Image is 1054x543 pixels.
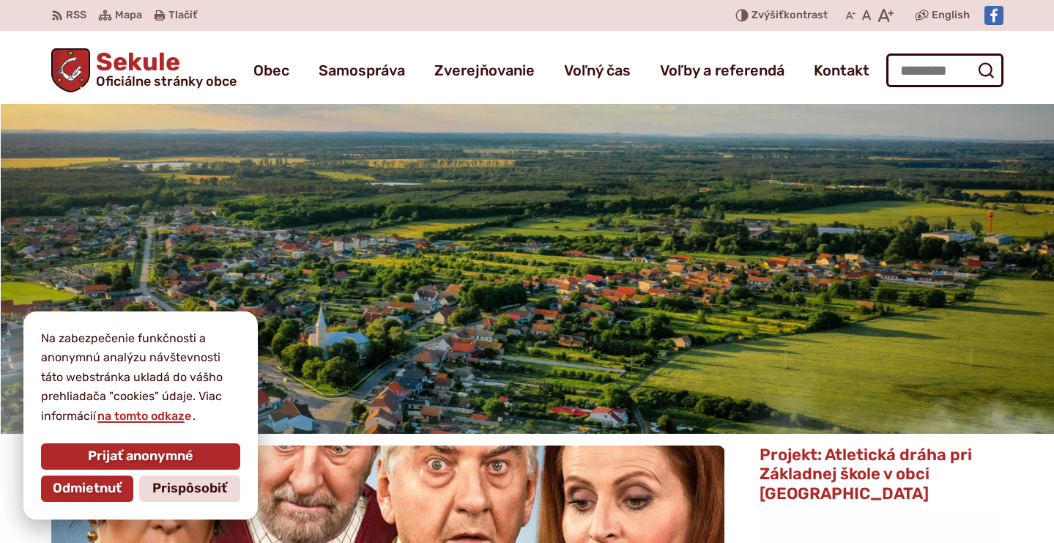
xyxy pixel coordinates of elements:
a: Obec [253,50,289,91]
img: Prejsť na Facebook stránku [984,6,1003,25]
button: Odmietnuť [41,476,133,502]
span: English [932,7,970,24]
a: Kontakt [814,50,869,91]
span: Prispôsobiť [152,481,227,497]
a: Voľby a referendá [660,50,784,91]
span: Oficiálne stránky obce [96,75,237,88]
a: English [929,7,973,24]
button: Prispôsobiť [139,476,240,502]
span: Tlačiť [168,10,197,22]
a: na tomto odkaze [96,409,193,423]
a: Logo Sekule, prejsť na domovskú stránku. [51,48,237,92]
span: Mapa [115,7,142,24]
span: Prijať anonymné [88,448,193,465]
img: Prejsť na domovskú stránku [51,48,91,92]
a: Samospráva [319,50,405,91]
span: kontrast [751,10,828,22]
a: Zverejňovanie [434,50,535,91]
span: RSS [66,7,86,24]
p: Na zabezpečenie funkčnosti a anonymnú analýzu návštevnosti táto webstránka ukladá do vášho prehli... [41,329,240,426]
h1: Sekule [90,50,237,88]
span: Odmietnuť [53,481,122,497]
button: Prijať anonymné [41,443,240,470]
span: Zvýšiť [751,9,784,21]
span: Projekt: Atletická dráha pri Základnej škole v obci [GEOGRAPHIC_DATA] [760,445,972,503]
a: Voľný čas [564,50,631,91]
